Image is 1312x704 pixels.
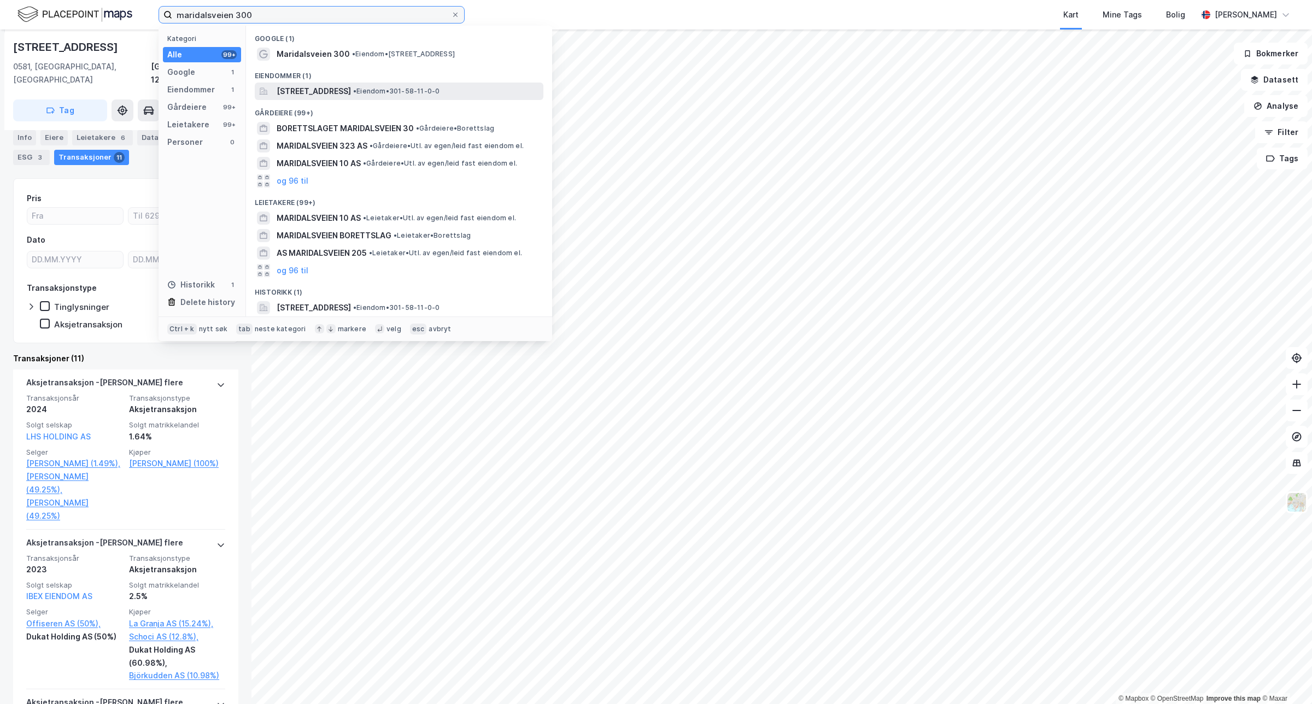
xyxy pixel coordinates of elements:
input: DD.MM.YYYY [27,251,123,268]
span: [STREET_ADDRESS] [277,85,351,98]
span: Transaksjonsår [26,554,122,563]
span: Gårdeiere • Utl. av egen/leid fast eiendom el. [363,159,517,168]
a: Improve this map [1206,695,1261,702]
span: [STREET_ADDRESS] [277,301,351,314]
div: [GEOGRAPHIC_DATA], 122/498 [151,60,238,86]
div: [PERSON_NAME] [1215,8,1277,21]
div: 1 [228,85,237,94]
div: 6 [118,132,128,143]
div: Transaksjonstype [27,281,97,295]
div: Dukat Holding AS (60.98%), [129,643,225,670]
span: Gårdeiere • Utl. av egen/leid fast eiendom el. [370,142,524,150]
div: Kontrollprogram for chat [1257,652,1312,704]
span: Leietaker • Utl. av egen/leid fast eiendom el. [363,214,516,222]
a: [PERSON_NAME] (49.25%) [26,496,122,523]
div: Eiere [40,130,68,145]
div: Aksjetransaksjon - [PERSON_NAME] flere [26,536,183,554]
div: 1 [228,68,237,77]
div: Transaksjoner [54,150,129,165]
span: MARIDALSVEIEN 10 AS [277,157,361,170]
button: Analyse [1244,95,1308,117]
span: • [416,124,419,132]
div: 11 [114,152,125,163]
a: [PERSON_NAME] (100%) [129,457,225,470]
div: Aksjetransaksjon [54,319,122,330]
div: Alle [167,48,182,61]
span: Leietaker • Borettslag [394,231,471,240]
div: Leietakere [72,130,133,145]
span: Solgt selskap [26,580,122,590]
span: BORETTSLAGET MARIDALSVEIEN 30 [277,122,414,135]
span: Kjøper [129,448,225,457]
div: Aksjetransaksjon - [PERSON_NAME] flere [26,376,183,394]
div: Ctrl + k [167,324,197,335]
input: Fra [27,208,123,224]
div: Gårdeiere [167,101,207,114]
span: Eiendom • 301-58-11-0-0 [353,303,440,312]
span: Transaksjonstype [129,394,225,403]
span: Eiendom • [STREET_ADDRESS] [352,50,455,58]
span: • [363,214,366,222]
input: Til 62995900 [128,208,224,224]
img: logo.f888ab2527a4732fd821a326f86c7f29.svg [17,5,132,24]
div: Leietakere (99+) [246,190,552,209]
a: LHS HOLDING AS [26,432,91,441]
div: Dato [27,233,45,247]
div: 1 [228,280,237,289]
span: Gårdeiere • Borettslag [416,124,494,133]
div: Historikk [167,278,215,291]
button: Tag [13,99,107,121]
span: Solgt matrikkelandel [129,580,225,590]
span: Solgt selskap [26,420,122,430]
div: Transaksjoner (11) [13,352,238,365]
div: Kart [1063,8,1079,21]
span: Kjøper [129,607,225,617]
span: • [353,87,356,95]
span: • [363,159,366,167]
div: 0 [228,138,237,146]
div: esc [410,324,427,335]
div: 99+ [221,50,237,59]
span: Transaksjonsår [26,394,122,403]
span: • [394,231,397,239]
div: neste kategori [255,325,306,333]
div: Aksjetransaksjon [129,563,225,576]
a: [PERSON_NAME] (1.49%), [26,457,122,470]
div: 99+ [221,120,237,129]
span: Transaksjonstype [129,554,225,563]
button: Tags [1257,148,1308,169]
div: Gårdeiere (99+) [246,100,552,120]
div: tab [236,324,253,335]
span: Selger [26,448,122,457]
span: Eiendom • 301-58-11-0-0 [353,87,440,96]
div: markere [338,325,366,333]
div: Eiendommer (1) [246,63,552,83]
a: [PERSON_NAME] (49.25%), [26,470,122,496]
a: Björkudden AS (10.98%) [129,669,225,682]
div: 3 [34,152,45,163]
input: Søk på adresse, matrikkel, gårdeiere, leietakere eller personer [172,7,451,23]
span: Leietaker • Utl. av egen/leid fast eiendom el. [369,249,522,257]
div: Aksjetransaksjon [129,403,225,416]
div: Historikk (1) [246,279,552,299]
span: • [370,142,373,150]
div: Google (1) [246,26,552,45]
span: • [353,303,356,312]
div: Leietakere [167,118,209,131]
a: IBEX EIENDOM AS [26,591,92,601]
div: 2023 [26,563,122,576]
div: nytt søk [199,325,228,333]
div: Datasett [137,130,191,145]
div: 2.5% [129,590,225,603]
div: Pris [27,192,42,205]
div: Mine Tags [1103,8,1142,21]
a: Offiseren AS (50%), [26,617,122,630]
a: Mapbox [1118,695,1149,702]
span: MARIDALSVEIEN 10 AS [277,212,361,225]
div: Bolig [1166,8,1185,21]
div: Eiendommer [167,83,215,96]
span: MARIDALSVEIEN BORETTSLAG [277,229,391,242]
span: AS MARIDALSVEIEN 205 [277,247,367,260]
img: Z [1286,492,1307,513]
iframe: Chat Widget [1257,652,1312,704]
